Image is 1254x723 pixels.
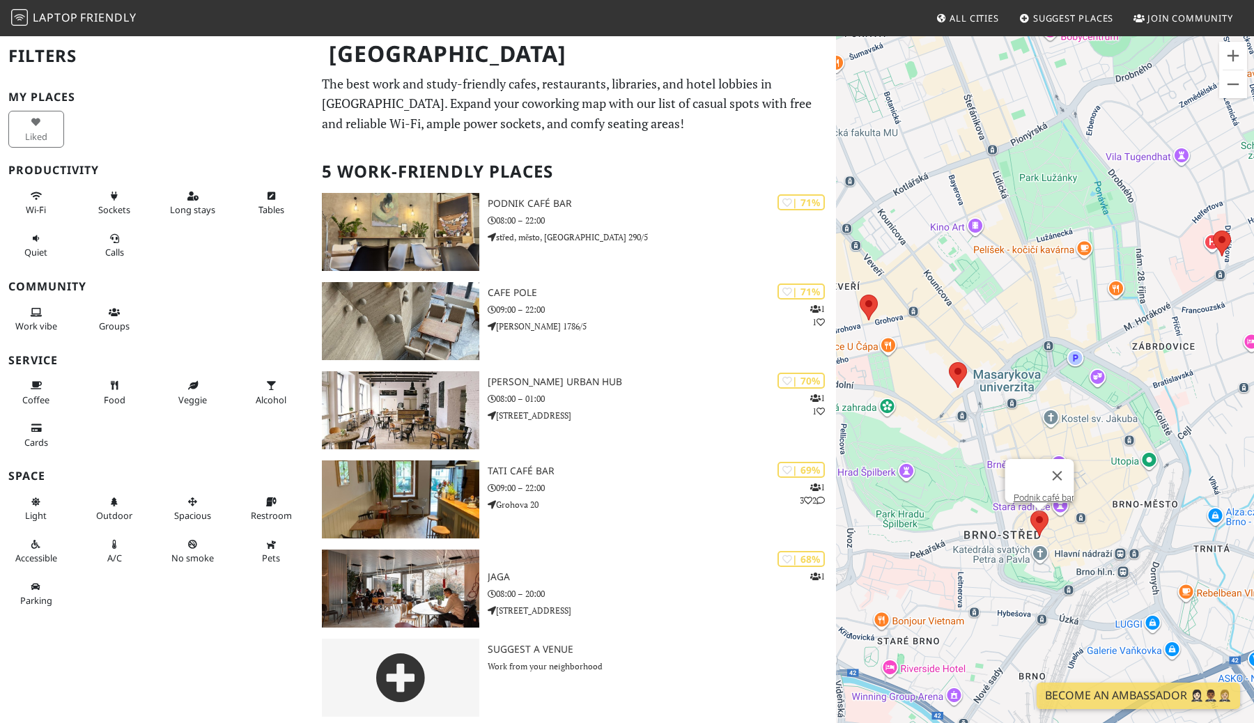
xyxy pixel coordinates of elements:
a: TATI Café Bar | 69% 132 TATI Café Bar 09:00 – 22:00 Grohova 20 [313,460,836,538]
button: Sockets [87,185,143,221]
a: Podnik café bar | 71% Podnik café bar 08:00 – 22:00 střed, město, [GEOGRAPHIC_DATA] 290/5 [313,193,836,271]
span: Credit cards [24,436,48,449]
span: People working [15,320,57,332]
p: 1 3 2 [800,481,825,507]
img: Podnik café bar [322,193,479,271]
a: Become an Ambassador 🤵🏻‍♀️🤵🏾‍♂️🤵🏼‍♀️ [1037,683,1240,709]
span: Pet friendly [262,552,280,564]
span: Power sockets [98,203,130,216]
p: 08:00 – 22:00 [488,214,836,227]
span: Video/audio calls [105,246,124,258]
span: Restroom [251,509,292,522]
span: Join Community [1147,12,1233,24]
button: Accessible [8,533,64,570]
h3: cafe POLE [488,287,836,299]
button: Wi-Fi [8,185,64,221]
h3: TATI Café Bar [488,465,836,477]
p: Work from your neighborhood [488,660,836,673]
span: Natural light [25,509,47,522]
span: Food [104,394,125,406]
p: střed, město, [GEOGRAPHIC_DATA] 290/5 [488,231,836,244]
button: Long stays [165,185,221,221]
p: 1 1 [810,391,825,418]
button: Pets [244,533,300,570]
span: Parking [20,594,52,607]
span: Alcohol [256,394,286,406]
h2: Filters [8,35,305,77]
img: JAGA [322,550,479,628]
h3: Community [8,280,305,293]
button: Calls [87,227,143,264]
div: | 69% [777,462,825,478]
h3: JAGA [488,571,836,583]
span: Laptop [33,10,78,25]
button: Food [87,374,143,411]
h1: [GEOGRAPHIC_DATA] [318,35,833,73]
a: JAGA | 68% 1 JAGA 08:00 – 20:00 [STREET_ADDRESS] [313,550,836,628]
a: Suggest a Venue Work from your neighborhood [313,639,836,717]
button: Groups [87,301,143,338]
button: Work vibe [8,301,64,338]
button: Quiet [8,227,64,264]
span: Air conditioned [107,552,122,564]
button: Zoom out [1219,70,1247,98]
span: Veggie [178,394,207,406]
button: Cards [8,417,64,453]
button: Spacious [165,490,221,527]
span: Stable Wi-Fi [26,203,46,216]
h3: My Places [8,91,305,104]
img: LaptopFriendly [11,9,28,26]
a: All Cities [930,6,1005,31]
p: 1 1 [810,302,825,329]
div: | 71% [777,194,825,210]
img: SKØG Urban Hub [322,371,479,449]
h3: Productivity [8,164,305,177]
button: No smoke [165,533,221,570]
span: Suggest Places [1033,12,1114,24]
div: | 68% [777,551,825,567]
h3: Service [8,354,305,367]
h3: Space [8,469,305,483]
button: A/C [87,533,143,570]
span: All Cities [950,12,999,24]
button: Coffee [8,374,64,411]
img: gray-place-d2bdb4477600e061c01bd816cc0f2ef0cfcb1ca9e3ad78868dd16fb2af073a21.png [322,639,479,717]
button: Parking [8,575,64,612]
div: | 71% [777,283,825,300]
a: Suggest Places [1014,6,1120,31]
span: Coffee [22,394,49,406]
h3: Suggest a Venue [488,644,836,655]
h3: [PERSON_NAME] Urban Hub [488,376,836,388]
a: SKØG Urban Hub | 70% 11 [PERSON_NAME] Urban Hub 08:00 – 01:00 [STREET_ADDRESS] [313,371,836,449]
p: 1 [810,570,825,583]
p: Grohova 20 [488,498,836,511]
a: Join Community [1128,6,1239,31]
p: The best work and study-friendly cafes, restaurants, libraries, and hotel lobbies in [GEOGRAPHIC_... [322,74,828,134]
img: TATI Café Bar [322,460,479,538]
button: Tables [244,185,300,221]
span: Group tables [99,320,130,332]
img: cafe POLE [322,282,479,360]
p: 09:00 – 22:00 [488,303,836,316]
h3: Podnik café bar [488,198,836,210]
button: Alcohol [244,374,300,411]
button: Close [1041,459,1074,492]
button: Veggie [165,374,221,411]
button: Outdoor [87,490,143,527]
a: cafe POLE | 71% 11 cafe POLE 09:00 – 22:00 [PERSON_NAME] 1786/5 [313,282,836,360]
p: [STREET_ADDRESS] [488,409,836,422]
div: | 70% [777,373,825,389]
button: Restroom [244,490,300,527]
span: Accessible [15,552,57,564]
button: Light [8,490,64,527]
p: 08:00 – 01:00 [488,392,836,405]
span: Smoke free [171,552,214,564]
span: Long stays [170,203,215,216]
p: [STREET_ADDRESS] [488,604,836,617]
span: Quiet [24,246,47,258]
a: LaptopFriendly LaptopFriendly [11,6,137,31]
p: 08:00 – 20:00 [488,587,836,600]
span: Spacious [174,509,211,522]
p: 09:00 – 22:00 [488,481,836,495]
button: Zoom in [1219,42,1247,70]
